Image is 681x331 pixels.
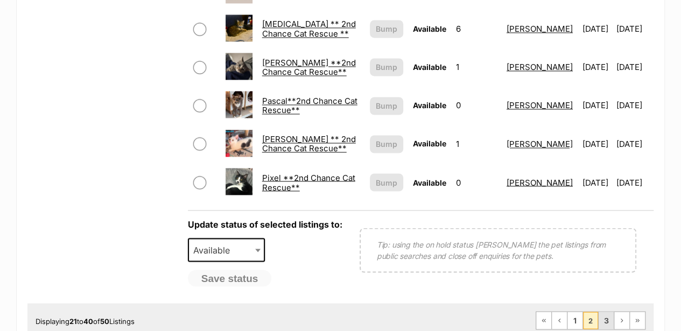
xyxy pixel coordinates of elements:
[616,10,652,47] td: [DATE]
[370,20,403,38] button: Bump
[614,312,629,329] a: Next page
[370,135,403,153] button: Bump
[226,91,252,118] img: Pascal**2nd Chance Cat Rescue**
[376,61,397,73] span: Bump
[578,87,615,124] td: [DATE]
[452,164,501,201] td: 0
[376,138,397,150] span: Bump
[630,312,645,329] a: Last page
[536,311,645,329] nav: Pagination
[376,23,397,34] span: Bump
[578,10,615,47] td: [DATE]
[262,19,356,38] a: [MEDICAL_DATA] ** 2nd Chance Cat Rescue **
[376,100,397,111] span: Bump
[616,87,652,124] td: [DATE]
[413,101,446,110] span: Available
[452,48,501,86] td: 1
[616,125,652,163] td: [DATE]
[616,164,652,201] td: [DATE]
[377,238,619,261] p: Tip: using the on hold status [PERSON_NAME] the pet listings from public searches and close off e...
[452,87,501,124] td: 0
[578,48,615,86] td: [DATE]
[262,172,355,192] a: Pixel **2nd Chance Cat Rescue**
[452,125,501,163] td: 1
[189,242,241,257] span: Available
[188,270,272,287] button: Save status
[413,178,446,187] span: Available
[226,168,252,195] img: Pixel **2nd Chance Cat Rescue**
[36,316,135,325] span: Displaying to of Listings
[188,238,265,262] span: Available
[599,312,614,329] a: Page 3
[507,139,573,149] a: [PERSON_NAME]
[370,58,403,76] button: Bump
[69,316,77,325] strong: 21
[413,24,446,33] span: Available
[262,96,357,115] a: Pascal**2nd Chance Cat Rescue**
[616,48,652,86] td: [DATE]
[262,134,356,153] a: [PERSON_NAME] ** 2nd Chance Cat Rescue**
[370,97,403,115] button: Bump
[507,62,573,72] a: [PERSON_NAME]
[83,316,93,325] strong: 40
[376,177,397,188] span: Bump
[567,312,582,329] a: Page 1
[507,100,573,110] a: [PERSON_NAME]
[262,58,356,77] a: [PERSON_NAME] **2nd Chance Cat Rescue**
[370,173,403,191] button: Bump
[583,312,598,329] span: Page 2
[452,10,501,47] td: 6
[552,312,567,329] a: Previous page
[578,164,615,201] td: [DATE]
[536,312,551,329] a: First page
[188,219,342,229] label: Update status of selected listings to:
[507,177,573,187] a: [PERSON_NAME]
[413,62,446,72] span: Available
[100,316,109,325] strong: 50
[578,125,615,163] td: [DATE]
[413,139,446,148] span: Available
[226,15,252,41] img: Nikita ** 2nd Chance Cat Rescue **
[507,24,573,34] a: [PERSON_NAME]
